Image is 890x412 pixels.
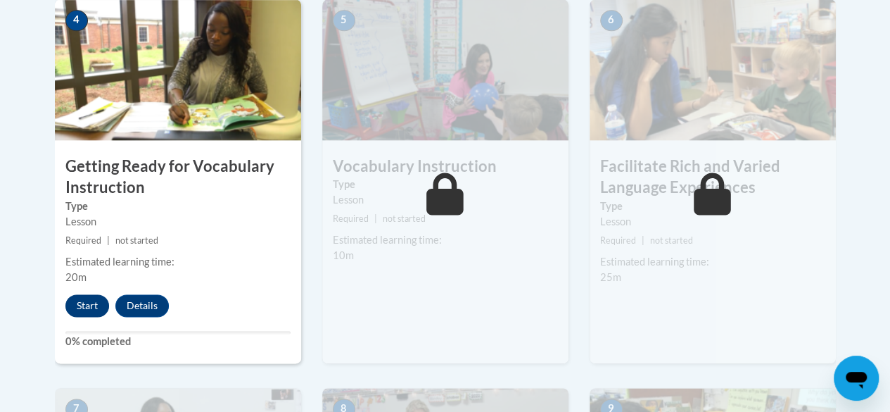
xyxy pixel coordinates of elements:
[65,214,291,230] div: Lesson
[65,254,291,270] div: Estimated learning time:
[65,235,101,246] span: Required
[600,10,623,31] span: 6
[600,254,825,270] div: Estimated learning time:
[600,199,825,214] label: Type
[333,232,558,248] div: Estimated learning time:
[600,271,621,283] span: 25m
[65,294,109,317] button: Start
[115,235,158,246] span: not started
[333,213,369,224] span: Required
[107,235,110,246] span: |
[115,294,169,317] button: Details
[650,235,693,246] span: not started
[65,271,87,283] span: 20m
[642,235,644,246] span: |
[590,156,836,199] h3: Facilitate Rich and Varied Language Experiences
[383,213,426,224] span: not started
[600,214,825,230] div: Lesson
[333,10,355,31] span: 5
[333,249,354,261] span: 10m
[333,177,558,192] label: Type
[600,235,636,246] span: Required
[65,334,291,349] label: 0% completed
[55,156,301,199] h3: Getting Ready for Vocabulary Instruction
[374,213,377,224] span: |
[65,10,88,31] span: 4
[65,199,291,214] label: Type
[322,156,568,177] h3: Vocabulary Instruction
[834,356,879,401] iframe: Button to launch messaging window
[333,192,558,208] div: Lesson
